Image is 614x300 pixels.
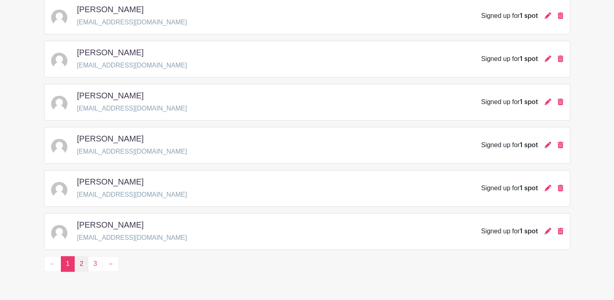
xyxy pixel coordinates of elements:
div: Signed up for [481,140,538,150]
p: [EMAIL_ADDRESS][DOMAIN_NAME] [77,17,187,27]
p: [EMAIL_ADDRESS][DOMAIN_NAME] [77,233,187,243]
div: Signed up for [481,226,538,236]
span: 1 spot [520,185,538,191]
img: default-ce2991bfa6775e67f084385cd625a349d9dcbb7a52a09fb2fda1e96e2d18dcdb.png [51,182,67,198]
p: [EMAIL_ADDRESS][DOMAIN_NAME] [77,190,187,200]
h5: [PERSON_NAME] [77,4,144,14]
div: Signed up for [481,183,538,193]
a: → [102,256,119,272]
div: Signed up for [481,54,538,64]
h5: [PERSON_NAME] [77,48,144,57]
div: Signed up for [481,97,538,107]
span: 1 spot [520,228,538,235]
img: default-ce2991bfa6775e67f084385cd625a349d9dcbb7a52a09fb2fda1e96e2d18dcdb.png [51,9,67,26]
span: 1 spot [520,142,538,148]
p: [EMAIL_ADDRESS][DOMAIN_NAME] [77,104,187,113]
span: 1 spot [520,99,538,105]
h5: [PERSON_NAME] [77,134,144,143]
h5: [PERSON_NAME] [77,91,144,100]
img: default-ce2991bfa6775e67f084385cd625a349d9dcbb7a52a09fb2fda1e96e2d18dcdb.png [51,139,67,155]
span: 1 spot [520,56,538,62]
p: [EMAIL_ADDRESS][DOMAIN_NAME] [77,61,187,70]
p: [EMAIL_ADDRESS][DOMAIN_NAME] [77,147,187,157]
a: 3 [88,256,102,272]
span: 1 [61,256,75,272]
img: default-ce2991bfa6775e67f084385cd625a349d9dcbb7a52a09fb2fda1e96e2d18dcdb.png [51,52,67,69]
img: default-ce2991bfa6775e67f084385cd625a349d9dcbb7a52a09fb2fda1e96e2d18dcdb.png [51,225,67,241]
a: 2 [74,256,88,272]
img: default-ce2991bfa6775e67f084385cd625a349d9dcbb7a52a09fb2fda1e96e2d18dcdb.png [51,96,67,112]
div: Signed up for [481,11,538,21]
h5: [PERSON_NAME] [77,220,144,230]
span: 1 spot [520,13,538,19]
h5: [PERSON_NAME] [77,177,144,187]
